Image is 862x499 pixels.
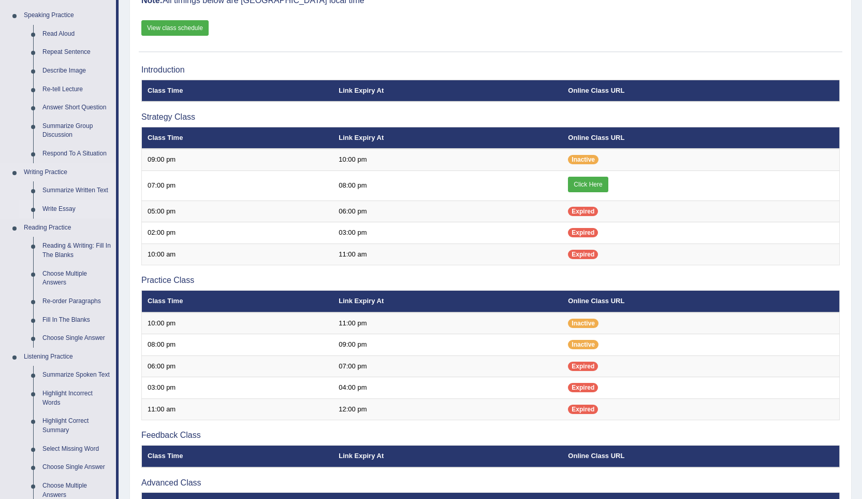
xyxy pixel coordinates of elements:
[142,377,333,399] td: 03:00 pm
[38,311,116,330] a: Fill In The Blanks
[333,377,562,399] td: 04:00 pm
[142,222,333,244] td: 02:00 pm
[333,149,562,170] td: 10:00 pm
[38,384,116,412] a: Highlight Incorrect Words
[333,312,562,334] td: 11:00 pm
[333,291,562,312] th: Link Expiry At
[562,291,839,312] th: Online Class URL
[333,334,562,356] td: 09:00 pm
[142,80,333,102] th: Class Time
[568,405,598,414] span: Expired
[562,80,839,102] th: Online Class URL
[568,250,598,259] span: Expired
[142,170,333,201] td: 07:00 pm
[142,127,333,149] th: Class Time
[333,170,562,201] td: 08:00 pm
[568,177,608,192] a: Click Here
[38,200,116,219] a: Write Essay
[142,244,333,265] td: 10:00 am
[19,348,116,366] a: Listening Practice
[141,112,840,122] h3: Strategy Class
[562,127,839,149] th: Online Class URL
[333,201,562,222] td: 06:00 pm
[19,163,116,182] a: Writing Practice
[38,440,116,459] a: Select Missing Word
[568,207,598,216] span: Expired
[38,458,116,477] a: Choose Single Answer
[142,201,333,222] td: 05:00 pm
[568,362,598,371] span: Expired
[38,62,116,80] a: Describe Image
[38,43,116,62] a: Repeat Sentence
[141,478,840,488] h3: Advanced Class
[142,291,333,312] th: Class Time
[562,446,839,467] th: Online Class URL
[38,80,116,99] a: Re-tell Lecture
[333,398,562,420] td: 12:00 pm
[333,244,562,265] td: 11:00 am
[38,265,116,292] a: Choose Multiple Answers
[38,181,116,200] a: Summarize Written Text
[38,412,116,439] a: Highlight Correct Summary
[141,65,840,75] h3: Introduction
[141,431,840,440] h3: Feedback Class
[38,145,116,163] a: Respond To A Situation
[142,334,333,356] td: 08:00 pm
[19,219,116,237] a: Reading Practice
[568,319,598,328] span: Inactive
[333,127,562,149] th: Link Expiry At
[142,312,333,334] td: 10:00 pm
[141,276,840,285] h3: Practice Class
[142,398,333,420] td: 11:00 am
[38,117,116,145] a: Summarize Group Discussion
[38,237,116,264] a: Reading & Writing: Fill In The Blanks
[568,228,598,237] span: Expired
[142,355,333,377] td: 06:00 pm
[38,366,116,384] a: Summarize Spoken Text
[333,355,562,377] td: 07:00 pm
[333,446,562,467] th: Link Expiry At
[38,98,116,117] a: Answer Short Question
[141,20,209,36] a: View class schedule
[38,25,116,44] a: Read Aloud
[142,446,333,467] th: Class Time
[19,6,116,25] a: Speaking Practice
[38,329,116,348] a: Choose Single Answer
[142,149,333,170] td: 09:00 pm
[333,80,562,102] th: Link Expiry At
[333,222,562,244] td: 03:00 pm
[568,155,598,164] span: Inactive
[38,292,116,311] a: Re-order Paragraphs
[568,340,598,349] span: Inactive
[568,383,598,392] span: Expired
